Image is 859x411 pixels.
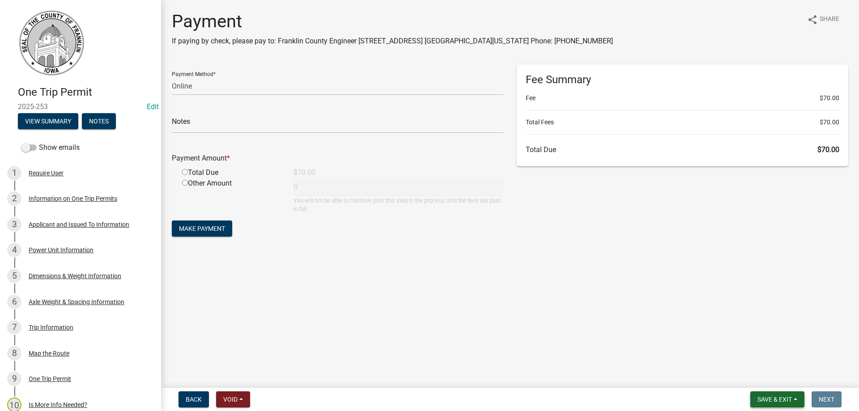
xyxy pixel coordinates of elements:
[29,402,87,408] div: Is More Info Needed?
[7,166,21,180] div: 1
[29,221,129,228] div: Applicant and Issued To Information
[7,372,21,386] div: 9
[18,118,78,125] wm-modal-confirm: Summary
[526,145,839,154] h6: Total Due
[29,195,117,202] div: Information on One Trip Permits
[526,73,839,86] h6: Fee Summary
[147,102,159,111] a: Edit
[186,396,202,403] span: Back
[216,391,250,407] button: Void
[165,153,510,164] div: Payment Amount
[7,269,21,283] div: 5
[817,145,839,154] span: $70.00
[7,191,21,206] div: 2
[29,170,64,176] div: Require User
[18,9,85,76] img: Franklin County, Iowa
[18,113,78,129] button: View Summary
[175,167,287,178] div: Total Due
[29,350,69,356] div: Map the Route
[7,346,21,360] div: 8
[820,93,839,103] span: $70.00
[18,86,154,99] h4: One Trip Permit
[82,113,116,129] button: Notes
[757,396,792,403] span: Save & Exit
[172,36,613,47] p: If paying by check, please pay to: Franklin County Engineer [STREET_ADDRESS] [GEOGRAPHIC_DATA][US...
[807,14,818,25] i: share
[172,220,232,237] button: Make Payment
[175,178,287,213] div: Other Amount
[29,247,94,253] div: Power Unit Information
[29,273,121,279] div: Dimensions & Weight Information
[179,225,225,232] span: Make Payment
[820,118,839,127] span: $70.00
[179,391,209,407] button: Back
[29,299,124,305] div: Axle Weight & Spacing Information
[29,376,71,382] div: One Trip Permit
[29,324,73,330] div: Trip Information
[21,142,80,153] label: Show emails
[750,391,804,407] button: Save & Exit
[7,295,21,309] div: 6
[172,11,613,32] h1: Payment
[7,320,21,335] div: 7
[819,396,834,403] span: Next
[7,243,21,257] div: 4
[526,93,839,103] li: Fee
[820,14,839,25] span: Share
[18,102,143,111] span: 2025-253
[7,217,21,232] div: 3
[82,118,116,125] wm-modal-confirm: Notes
[800,11,846,28] button: shareShare
[812,391,842,407] button: Next
[526,118,839,127] li: Total Fees
[223,396,238,403] span: Void
[147,102,159,111] wm-modal-confirm: Edit Application Number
